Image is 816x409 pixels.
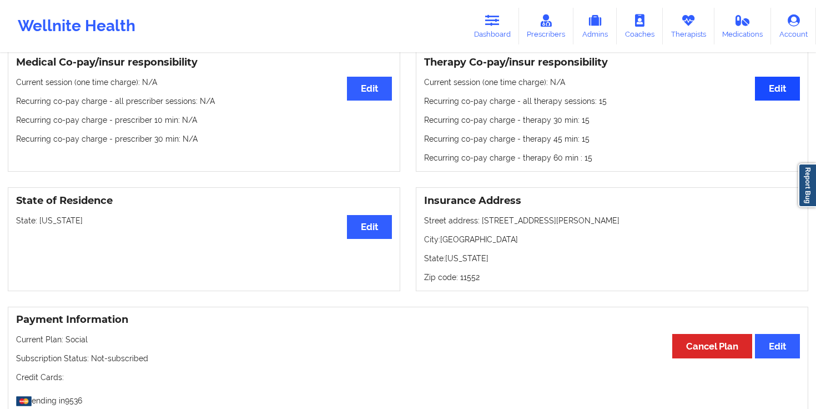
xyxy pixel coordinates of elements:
[424,56,800,69] h3: Therapy Co-pay/insur responsibility
[424,194,800,207] h3: Insurance Address
[16,133,392,144] p: Recurring co-pay charge - prescriber 30 min : N/A
[424,114,800,126] p: Recurring co-pay charge - therapy 30 min : 15
[755,77,800,101] button: Edit
[424,234,800,245] p: City: [GEOGRAPHIC_DATA]
[424,77,800,88] p: Current session (one time charge): N/A
[424,133,800,144] p: Recurring co-pay charge - therapy 45 min : 15
[519,8,574,44] a: Prescribers
[798,163,816,207] a: Report Bug
[424,253,800,264] p: State: [US_STATE]
[16,56,392,69] h3: Medical Co-pay/insur responsibility
[755,334,800,358] button: Edit
[573,8,617,44] a: Admins
[424,96,800,107] p: Recurring co-pay charge - all therapy sessions : 15
[714,8,772,44] a: Medications
[347,215,392,239] button: Edit
[16,353,800,364] p: Subscription Status: Not-subscribed
[16,114,392,126] p: Recurring co-pay charge - prescriber 10 min : N/A
[617,8,663,44] a: Coaches
[16,313,800,326] h3: Payment Information
[424,215,800,226] p: Street address: [STREET_ADDRESS][PERSON_NAME]
[16,391,800,406] p: ending in 9536
[663,8,714,44] a: Therapists
[672,334,752,358] button: Cancel Plan
[424,272,800,283] p: Zip code: 11552
[16,334,800,345] p: Current Plan: Social
[347,77,392,101] button: Edit
[16,96,392,107] p: Recurring co-pay charge - all prescriber sessions : N/A
[771,8,816,44] a: Account
[16,194,392,207] h3: State of Residence
[16,372,800,383] p: Credit Cards:
[16,77,392,88] p: Current session (one time charge): N/A
[424,152,800,163] p: Recurring co-pay charge - therapy 60 min : 15
[466,8,519,44] a: Dashboard
[16,215,392,226] p: State: [US_STATE]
